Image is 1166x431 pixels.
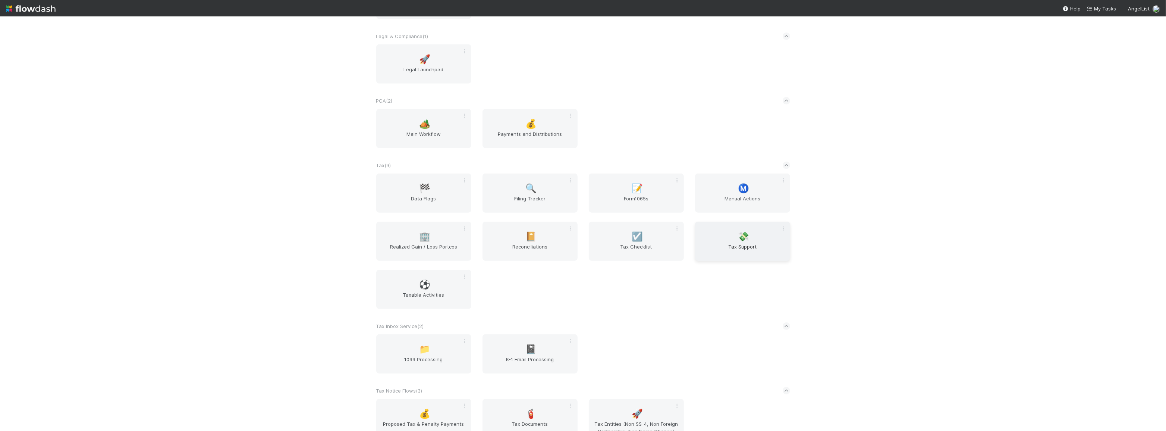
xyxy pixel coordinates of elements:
span: 📓 [525,344,537,354]
div: Help [1063,5,1081,12]
span: Legal Launchpad [379,66,468,81]
img: logo-inverted-e16ddd16eac7371096b0.svg [6,2,56,15]
span: 💰 [525,119,537,129]
span: 🚀 [419,54,430,64]
a: My Tasks [1087,5,1116,12]
a: 🚀Legal Launchpad [376,44,471,84]
span: Manual Actions [698,195,787,210]
span: Data Flags [379,195,468,210]
span: K-1 Email Processing [485,356,575,371]
span: 🧯 [525,409,537,419]
span: Payments and Distributions [485,130,575,145]
a: ☑️Tax Checklist [589,222,684,261]
span: ☑️ [632,232,643,241]
a: 🏢Realized Gain / Loss Portcos [376,222,471,261]
span: Ⓜ️ [738,184,749,193]
a: 🏁Data Flags [376,174,471,213]
span: 🏕️ [419,119,430,129]
span: Form1065s [592,195,681,210]
span: ⚽ [419,280,430,290]
span: 📝 [632,184,643,193]
span: My Tasks [1087,6,1116,12]
span: 1099 Processing [379,356,468,371]
a: Ⓜ️Manual Actions [695,174,790,213]
span: Main Workflow [379,130,468,145]
span: AngelList [1128,6,1150,12]
span: Tax Notice Flows ( 3 ) [376,388,422,394]
span: 🏢 [419,232,430,241]
span: 💸 [738,232,749,241]
span: 🔍 [525,184,537,193]
a: 💸Tax Support [695,222,790,261]
span: 🏁 [419,184,430,193]
span: Filing Tracker [485,195,575,210]
span: Tax Support [698,243,787,258]
span: Reconciliations [485,243,575,258]
span: Tax ( 9 ) [376,162,391,168]
span: Taxable Activities [379,291,468,306]
span: 🚀 [632,409,643,419]
a: 📝Form1065s [589,174,684,213]
span: Legal & Compliance ( 1 ) [376,33,428,39]
a: 🏕️Main Workflow [376,109,471,148]
a: ⚽Taxable Activities [376,270,471,309]
a: 🔍Filing Tracker [483,174,578,213]
span: 📁 [419,344,430,354]
a: 📁1099 Processing [376,334,471,374]
span: Realized Gain / Loss Portcos [379,243,468,258]
span: PCA ( 2 ) [376,98,393,104]
span: Tax Checklist [592,243,681,258]
span: 💰 [419,409,430,419]
img: avatar_85833754-9fc2-4f19-a44b-7938606ee299.png [1153,5,1160,13]
a: 📔Reconciliations [483,222,578,261]
a: 📓K-1 Email Processing [483,334,578,374]
a: 💰Payments and Distributions [483,109,578,148]
span: Tax Inbox Service ( 2 ) [376,323,424,329]
span: 📔 [525,232,537,241]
